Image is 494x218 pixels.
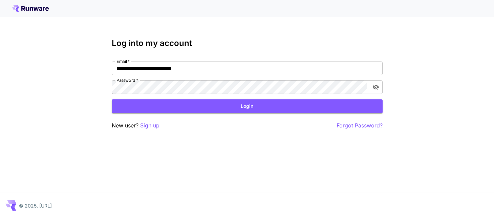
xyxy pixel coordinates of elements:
button: toggle password visibility [370,81,382,93]
h3: Log into my account [112,39,383,48]
p: New user? [112,121,159,130]
label: Password [116,77,138,83]
button: Login [112,99,383,113]
button: Sign up [140,121,159,130]
p: © 2025, [URL] [19,202,52,209]
label: Email [116,58,130,64]
button: Forgot Password? [337,121,383,130]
